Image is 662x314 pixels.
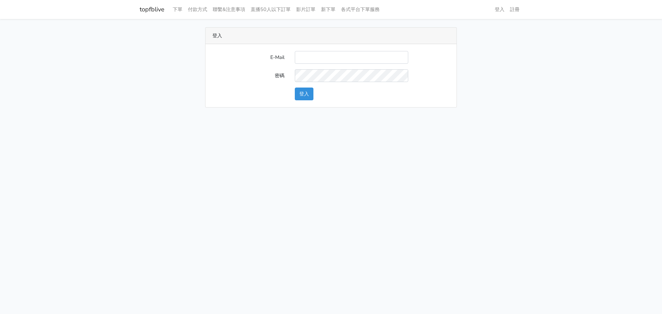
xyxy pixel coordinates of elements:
a: 登入 [492,3,507,16]
a: topfblive [140,3,164,16]
label: 密碼 [207,69,290,82]
a: 影片訂單 [293,3,318,16]
a: 各式平台下單服務 [338,3,382,16]
button: 登入 [295,88,313,100]
a: 聯繫&注意事項 [210,3,248,16]
a: 直播50人以下訂單 [248,3,293,16]
a: 下單 [170,3,185,16]
a: 註冊 [507,3,522,16]
a: 付款方式 [185,3,210,16]
div: 登入 [205,28,457,44]
a: 新下單 [318,3,338,16]
label: E-Mail [207,51,290,64]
